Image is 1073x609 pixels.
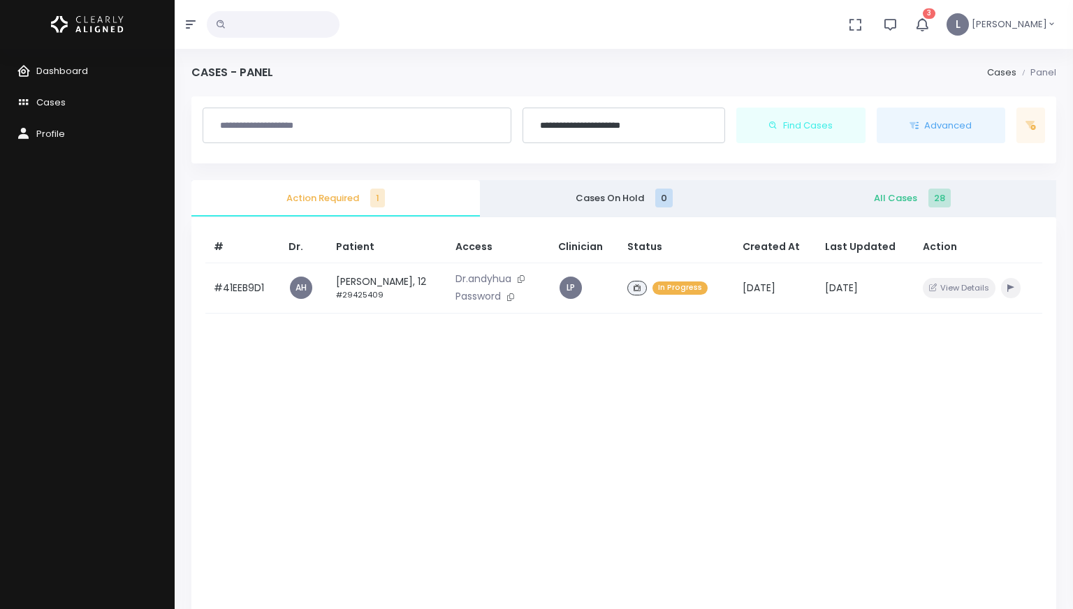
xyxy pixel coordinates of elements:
[825,281,858,295] span: [DATE]
[491,191,757,205] span: Cases On Hold
[987,66,1016,79] a: Cases
[972,17,1047,31] span: [PERSON_NAME]
[736,108,866,144] button: Find Cases
[51,10,124,39] img: Logo Horizontal
[779,191,1045,205] span: All Cases
[734,231,817,263] th: Created At
[923,8,935,19] span: 3
[560,277,582,299] a: LP
[550,231,618,263] th: Clinician
[328,231,447,263] th: Patient
[652,281,708,295] span: In Progress
[455,272,542,287] p: Dr.andyhua
[36,96,66,109] span: Cases
[36,64,88,78] span: Dashboard
[191,66,273,79] h4: Cases - Panel
[36,127,65,140] span: Profile
[290,277,312,299] a: AH
[328,263,447,314] td: [PERSON_NAME], 12
[205,263,280,314] td: #41EEB9D1
[447,231,550,263] th: Access
[817,231,914,263] th: Last Updated
[914,231,1042,263] th: Action
[336,289,384,300] small: #29425409
[619,231,734,263] th: Status
[1016,66,1056,80] li: Panel
[280,231,327,263] th: Dr.
[923,278,995,298] button: View Details
[455,289,542,304] p: Password
[743,281,775,295] span: [DATE]
[205,231,280,263] th: #
[877,108,1006,144] button: Advanced
[370,189,385,207] span: 1
[655,189,673,207] span: 0
[928,189,951,207] span: 28
[947,13,969,36] span: L
[203,191,469,205] span: Action Required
